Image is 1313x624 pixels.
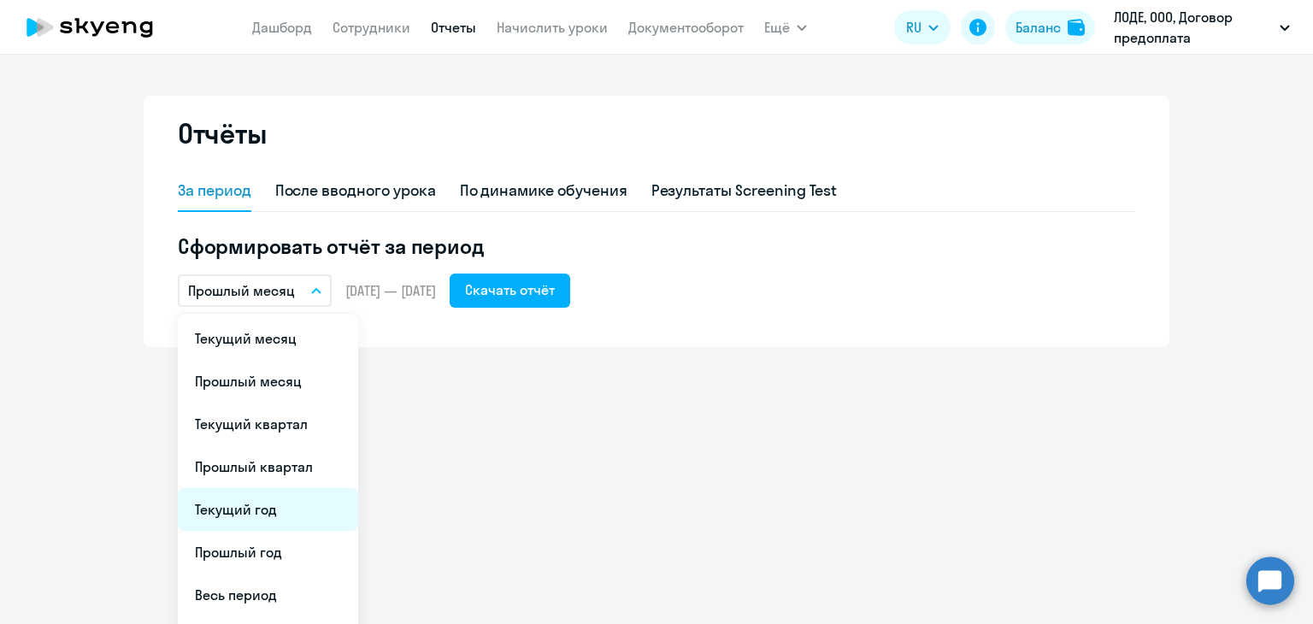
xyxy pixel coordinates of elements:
button: Скачать отчёт [450,274,570,308]
span: [DATE] — [DATE] [345,281,436,300]
p: Прошлый месяц [188,280,295,301]
a: Начислить уроки [497,19,608,36]
div: По динамике обучения [460,180,627,202]
div: Баланс [1016,17,1061,38]
button: RU [894,10,951,44]
div: Скачать отчёт [465,280,555,300]
a: Дашборд [252,19,312,36]
span: Ещё [764,17,790,38]
a: Документооборот [628,19,744,36]
img: balance [1068,19,1085,36]
a: Сотрудники [333,19,410,36]
a: Отчеты [431,19,476,36]
button: Балансbalance [1005,10,1095,44]
h5: Сформировать отчёт за период [178,233,1135,260]
div: После вводного урока [275,180,436,202]
button: Прошлый месяц [178,274,332,307]
button: ЛОДЕ, ООО, Договор предоплата [1105,7,1298,48]
span: RU [906,17,921,38]
div: За период [178,180,251,202]
h2: Отчёты [178,116,267,150]
p: ЛОДЕ, ООО, Договор предоплата [1114,7,1273,48]
div: Результаты Screening Test [651,180,838,202]
button: Ещё [764,10,807,44]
